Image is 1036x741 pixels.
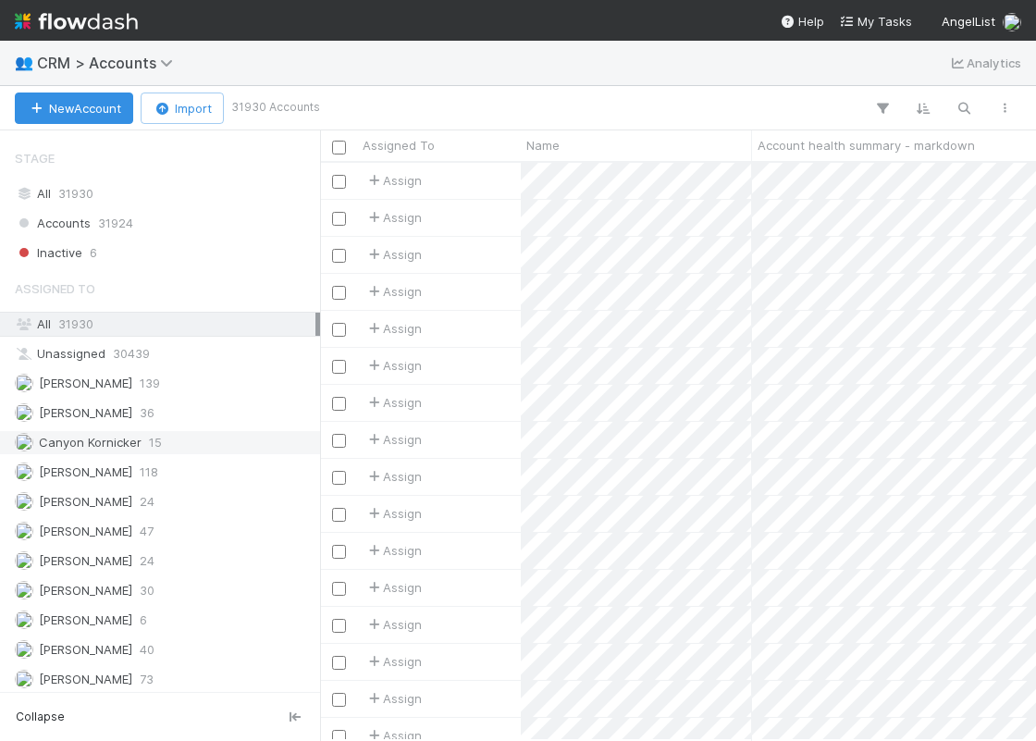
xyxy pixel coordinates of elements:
[15,403,33,422] img: avatar_9d20afb4-344c-4512-8880-fee77f5fe71b.png
[15,492,33,511] img: avatar_8fe3758e-7d23-4e6b-a9f5-b81892974716.png
[332,434,346,448] input: Toggle Row Selected
[15,551,33,570] img: avatar_4aa8e4fd-f2b7-45ba-a6a5-94a913ad1fe4.png
[15,670,33,688] img: avatar_f32b584b-9fa7-42e4-bca2-ac5b6bf32423.png
[140,490,154,513] span: 24
[39,672,132,686] span: [PERSON_NAME]
[364,282,422,301] span: Assign
[140,520,154,543] span: 47
[140,372,160,395] span: 139
[39,435,142,450] span: Canyon Kornicker
[332,508,346,522] input: Toggle Row Selected
[364,319,422,338] span: Assign
[140,638,154,661] span: 40
[15,342,315,365] div: Unassigned
[113,342,150,365] span: 30439
[364,245,422,264] div: Assign
[363,136,435,154] span: Assigned To
[15,140,55,177] span: Stage
[364,615,422,634] div: Assign
[15,433,33,451] img: avatar_d1f4bd1b-0b26-4d9b-b8ad-69b413583d95.png
[364,171,422,190] span: Assign
[332,286,346,300] input: Toggle Row Selected
[364,208,422,227] span: Assign
[948,52,1021,74] a: Analytics
[839,14,912,29] span: My Tasks
[332,141,346,154] input: Toggle All Rows Selected
[332,249,346,263] input: Toggle Row Selected
[364,652,422,671] span: Assign
[98,212,133,235] span: 31924
[15,313,315,336] div: All
[15,640,33,659] img: avatar_ff7e9918-7236-409c-a6a1-0ae03a609409.png
[332,175,346,189] input: Toggle Row Selected
[39,494,132,509] span: [PERSON_NAME]
[15,374,33,392] img: avatar_18c010e4-930e-4480-823a-7726a265e9dd.png
[364,393,422,412] span: Assign
[364,467,422,486] span: Assign
[332,545,346,559] input: Toggle Row Selected
[39,376,132,390] span: [PERSON_NAME]
[39,553,132,568] span: [PERSON_NAME]
[39,524,132,538] span: [PERSON_NAME]
[16,709,65,725] span: Collapse
[231,99,320,116] small: 31930 Accounts
[39,464,132,479] span: [PERSON_NAME]
[140,550,154,573] span: 24
[1003,13,1021,31] img: avatar_d1f4bd1b-0b26-4d9b-b8ad-69b413583d95.png
[140,461,158,484] span: 118
[39,642,132,657] span: [PERSON_NAME]
[90,241,97,265] span: 6
[332,323,346,337] input: Toggle Row Selected
[39,583,132,598] span: [PERSON_NAME]
[942,14,995,29] span: AngelList
[364,504,422,523] span: Assign
[332,212,346,226] input: Toggle Row Selected
[364,578,422,597] span: Assign
[140,401,154,425] span: 36
[15,611,33,629] img: avatar_6daca87a-2c2e-4848-8ddb-62067031c24f.png
[37,54,182,72] span: CRM > Accounts
[58,182,93,205] span: 31930
[364,356,422,375] span: Assign
[15,463,33,481] img: avatar_60e5bba5-e4c9-4ca2-8b5c-d649d5645218.png
[839,12,912,31] a: My Tasks
[39,612,132,627] span: [PERSON_NAME]
[15,182,315,205] div: All
[140,668,154,691] span: 73
[58,316,93,331] span: 31930
[332,656,346,670] input: Toggle Row Selected
[332,582,346,596] input: Toggle Row Selected
[332,619,346,633] input: Toggle Row Selected
[149,431,162,454] span: 15
[364,430,422,449] span: Assign
[15,522,33,540] img: avatar_6cb813a7-f212-4ca3-9382-463c76e0b247.png
[526,136,560,154] span: Name
[15,93,133,124] button: NewAccount
[140,609,147,632] span: 6
[364,541,422,560] span: Assign
[332,360,346,374] input: Toggle Row Selected
[39,405,132,420] span: [PERSON_NAME]
[15,55,33,70] span: 👥
[15,6,138,37] img: logo-inverted-e16ddd16eac7371096b0.svg
[15,270,95,307] span: Assigned To
[15,212,91,235] span: Accounts
[758,136,975,154] span: Account health summary - markdown
[15,241,82,265] span: Inactive
[141,93,224,124] button: Import
[332,397,346,411] input: Toggle Row Selected
[364,689,422,708] span: Assign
